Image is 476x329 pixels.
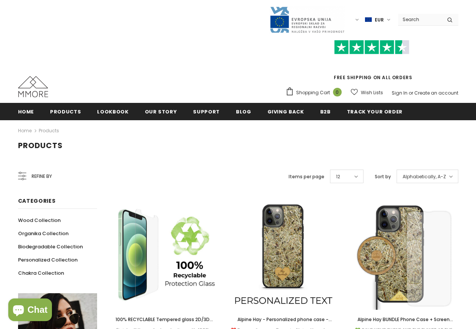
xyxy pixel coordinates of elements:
span: Home [18,108,34,115]
span: Alphabetically, A-Z [403,173,446,181]
span: Wood Collection [18,217,61,224]
a: Biodegradable Collection [18,240,83,253]
span: Wish Lists [361,89,383,96]
a: Alpine Hay - Personalized phone case - Personalized gift [229,315,338,324]
a: Our Story [145,103,177,120]
span: Giving back [268,108,304,115]
span: Refine by [32,172,52,181]
a: Products [39,127,59,134]
span: Products [18,140,63,151]
span: Our Story [145,108,177,115]
a: Products [50,103,81,120]
img: MMORE Cases [18,76,48,97]
span: Categories [18,197,56,205]
a: Organika Collection [18,227,68,240]
a: Giving back [268,103,304,120]
a: 100% RECYCLABLE Tempered glass 2D/3D screen protector [108,315,217,324]
a: Blog [236,103,251,120]
span: Organika Collection [18,230,68,237]
a: Wish Lists [351,86,383,99]
a: Create an account [414,90,458,96]
input: Search Site [398,14,441,25]
a: support [193,103,220,120]
img: Javni Razpis [269,6,345,34]
a: Shopping Cart 0 [286,87,345,98]
span: Track your order [347,108,403,115]
span: Chakra Collection [18,269,64,277]
span: Lookbook [97,108,128,115]
a: Sign In [392,90,408,96]
label: Items per page [289,173,324,181]
span: 0 [333,88,342,96]
a: Home [18,126,32,135]
a: Lookbook [97,103,128,120]
label: Sort by [375,173,391,181]
a: Personalized Collection [18,253,78,266]
span: support [193,108,220,115]
span: Biodegradable Collection [18,243,83,250]
img: Trust Pilot Stars [334,40,409,55]
a: Alpine Hay BUNDLE Phone Case + Screen Protector + Alpine Hay Wireless Charger [349,315,458,324]
span: FREE SHIPPING ON ALL ORDERS [286,43,458,81]
span: Blog [236,108,251,115]
span: 12 [336,173,340,181]
span: Shopping Cart [296,89,330,96]
a: Javni Razpis [269,16,345,23]
span: or [409,90,413,96]
span: EUR [375,16,384,24]
iframe: Customer reviews powered by Trustpilot [286,54,458,74]
span: B2B [320,108,331,115]
a: Home [18,103,34,120]
span: Personalized Collection [18,256,78,263]
span: Products [50,108,81,115]
a: Wood Collection [18,214,61,227]
a: Track your order [347,103,403,120]
a: Chakra Collection [18,266,64,280]
inbox-online-store-chat: Shopify online store chat [6,298,54,323]
a: B2B [320,103,331,120]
